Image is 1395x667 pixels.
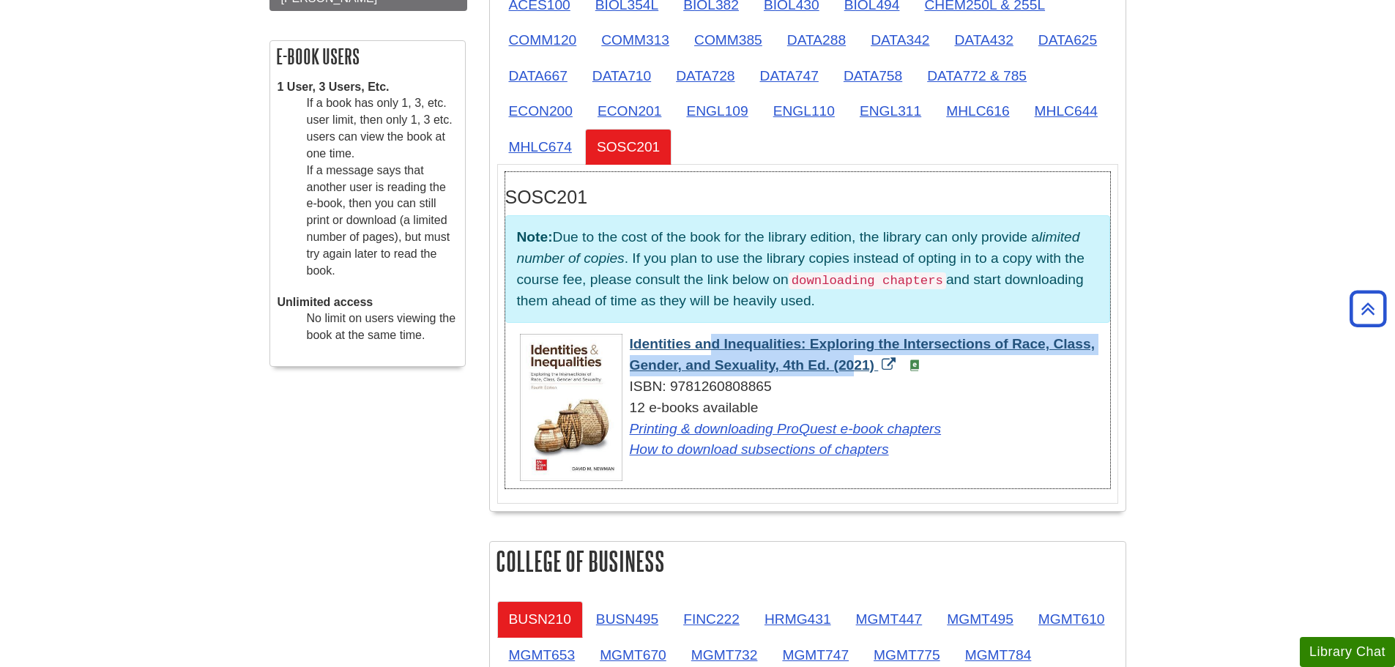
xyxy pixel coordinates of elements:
[762,93,847,129] a: ENGL110
[848,93,933,129] a: ENGL311
[1027,22,1109,58] a: DATA625
[586,93,673,129] a: ECON201
[497,601,583,637] a: BUSN210
[270,41,465,72] h2: E-book Users
[278,294,458,311] dt: Unlimited access
[674,93,759,129] a: ENGL109
[581,58,663,94] a: DATA710
[775,22,858,58] a: DATA288
[630,421,942,436] a: Link opens in new window
[505,187,1110,208] h3: SOSC201
[589,22,681,58] a: COMM313
[630,441,889,457] a: Link opens in new window
[682,22,774,58] a: COMM385
[307,95,458,279] dd: If a book has only 1, 3, etc. user limit, then only 1, 3 etc. users can view the book at one time...
[585,129,672,165] a: SOSC201
[520,334,622,481] img: Cover Art
[748,58,830,94] a: DATA747
[497,22,589,58] a: COMM120
[490,542,1126,581] h2: College of Business
[520,376,1110,398] div: ISBN: 9781260808865
[915,58,1038,94] a: DATA772 & 785
[789,272,946,289] code: downloading chapters
[934,93,1021,129] a: MHLC616
[909,359,920,371] img: e-Book
[278,79,458,96] dt: 1 User, 3 Users, Etc.
[497,93,584,129] a: ECON200
[1023,93,1109,129] a: MHLC644
[935,601,1025,637] a: MGMT495
[1300,637,1395,667] button: Library Chat
[832,58,914,94] a: DATA758
[630,336,1095,373] span: Identities and Inequalities: Exploring the Intersections of Race, Class, Gender, and Sexuality, 4...
[517,229,553,245] strong: Note:
[1027,601,1117,637] a: MGMT610
[517,229,1080,266] em: limited number of copies
[1344,299,1391,318] a: Back to Top
[497,58,579,94] a: DATA667
[844,601,934,637] a: MGMT447
[664,58,746,94] a: DATA728
[307,310,458,344] dd: No limit on users viewing the book at the same time.
[497,129,584,165] a: MHLC674
[672,601,751,637] a: FINC222
[859,22,941,58] a: DATA342
[630,336,1095,373] a: Link opens in new window
[505,215,1110,323] p: Due to the cost of the book for the library edition, the library can only provide a . If you plan...
[753,601,843,637] a: HRMG431
[520,398,1110,461] div: 12 e-books available
[584,601,670,637] a: BUSN495
[942,22,1024,58] a: DATA432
